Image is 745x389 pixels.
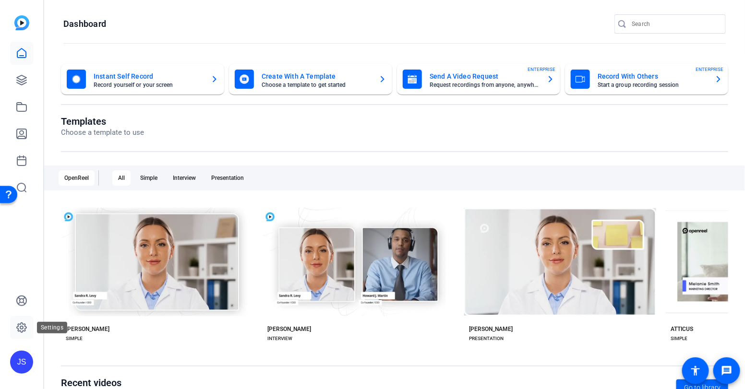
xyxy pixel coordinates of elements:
[690,365,701,377] mat-icon: accessibility
[565,64,728,94] button: Record With OthersStart a group recording sessionENTERPRISE
[94,82,203,88] mat-card-subtitle: Record yourself or your screen
[59,170,95,186] div: OpenReel
[598,71,707,82] mat-card-title: Record With Others
[229,64,392,94] button: Create With A TemplateChoose a template to get started
[262,82,371,88] mat-card-subtitle: Choose a template to get started
[205,170,250,186] div: Presentation
[37,322,67,333] div: Settings
[528,66,555,73] span: ENTERPRISE
[469,335,504,342] div: PRESENTATION
[430,82,539,88] mat-card-subtitle: Request recordings from anyone, anywhere
[397,64,560,94] button: Send A Video RequestRequest recordings from anyone, anywhereENTERPRISE
[430,71,539,82] mat-card-title: Send A Video Request
[167,170,202,186] div: Interview
[632,18,718,30] input: Search
[112,170,131,186] div: All
[671,335,687,342] div: SIMPLE
[262,71,371,82] mat-card-title: Create With A Template
[696,66,723,73] span: ENTERPRISE
[598,82,707,88] mat-card-subtitle: Start a group recording session
[66,325,109,333] div: [PERSON_NAME]
[267,325,311,333] div: [PERSON_NAME]
[63,18,106,30] h1: Dashboard
[14,15,29,30] img: blue-gradient.svg
[61,127,144,138] p: Choose a template to use
[10,351,33,374] div: JS
[267,335,292,342] div: INTERVIEW
[61,116,144,127] h1: Templates
[66,335,83,342] div: SIMPLE
[134,170,163,186] div: Simple
[671,325,693,333] div: ATTICUS
[61,377,154,389] h1: Recent videos
[94,71,203,82] mat-card-title: Instant Self Record
[469,325,513,333] div: [PERSON_NAME]
[61,64,224,94] button: Instant Self RecordRecord yourself or your screen
[721,365,733,377] mat-icon: message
